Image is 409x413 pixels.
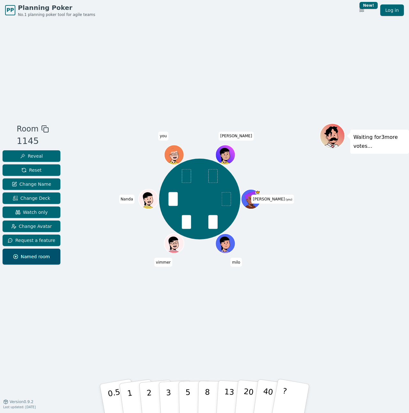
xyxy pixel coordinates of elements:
span: No.1 planning poker tool for agile teams [18,12,95,17]
button: Change Avatar [3,221,60,232]
button: Version0.9.2 [3,399,34,404]
a: Log in [380,4,404,16]
span: bartholomew is the host [255,190,260,195]
span: Change Name [12,181,51,187]
span: Click to change your name [158,131,168,140]
span: Click to change your name [219,131,254,140]
span: (you) [285,198,292,201]
span: Click to change your name [119,195,135,204]
button: Request a feature [3,235,60,246]
span: Last updated: [DATE] [3,405,36,409]
span: Room [17,123,38,135]
div: New! [359,2,378,9]
span: PP [6,6,14,14]
div: 1145 [17,135,49,148]
span: Planning Poker [18,3,95,12]
span: Reveal [20,153,43,159]
button: Reveal [3,150,60,162]
button: Change Name [3,178,60,190]
span: Change Avatar [11,223,52,229]
span: Click to change your name [154,258,172,267]
span: Click to change your name [251,195,294,204]
span: Change Deck [13,195,50,201]
span: Request a feature [8,237,55,244]
span: Click to change your name [230,258,242,267]
p: Waiting for 3 more votes... [353,133,406,151]
button: Reset [3,164,60,176]
span: Version 0.9.2 [10,399,34,404]
button: New! [356,4,367,16]
span: Named room [13,253,50,260]
button: Named room [3,249,60,265]
a: PPPlanning PokerNo.1 planning poker tool for agile teams [5,3,95,17]
span: Watch only [15,209,48,215]
button: Click to change your avatar [242,190,260,208]
button: Change Deck [3,192,60,204]
button: Watch only [3,206,60,218]
span: Reset [21,167,42,173]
